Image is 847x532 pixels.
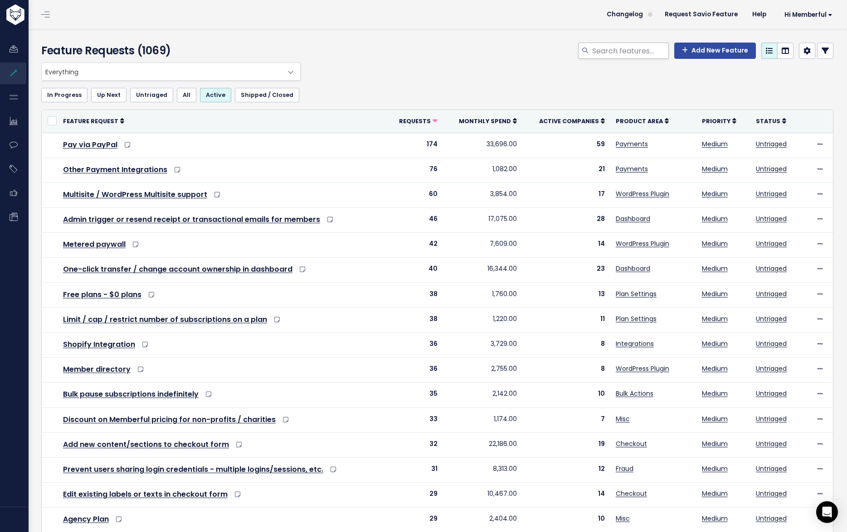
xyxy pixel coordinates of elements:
[443,133,522,158] td: 33,696.00
[616,364,669,373] a: WordPress Plugin
[63,439,229,450] a: Add new content/sections to checkout form
[41,88,88,102] a: In Progress
[616,289,657,298] a: Plan Settings
[443,333,522,358] td: 3,729.00
[756,214,787,223] a: Untriaged
[386,133,443,158] td: 174
[756,514,787,523] a: Untriaged
[674,43,756,59] a: Add New Feature
[616,164,648,173] a: Payments
[522,483,610,508] td: 14
[386,158,443,182] td: 76
[522,158,610,182] td: 21
[616,139,648,149] a: Payments
[42,63,282,80] span: Everything
[443,208,522,233] td: 17,075.00
[522,457,610,482] td: 12
[616,489,647,498] a: Checkout
[756,339,787,348] a: Untriaged
[130,88,173,102] a: Untriaged
[756,117,780,125] span: Status
[756,439,787,448] a: Untriaged
[784,11,832,18] span: Hi Memberful
[616,439,647,448] a: Checkout
[386,457,443,482] td: 31
[756,314,787,323] a: Untriaged
[522,233,610,258] td: 14
[522,407,610,432] td: 7
[386,333,443,358] td: 36
[386,432,443,457] td: 32
[756,389,787,398] a: Untriaged
[63,139,117,150] a: Pay via PayPal
[522,133,610,158] td: 59
[443,182,522,207] td: 3,854.00
[657,8,745,21] a: Request Savio Feature
[702,264,728,273] a: Medium
[702,239,728,248] a: Medium
[522,307,610,332] td: 11
[63,164,167,175] a: Other Payment Integrations
[702,514,728,523] a: Medium
[399,116,438,125] a: Requests
[756,464,787,473] a: Untriaged
[63,239,126,249] a: Metered paywall
[702,339,728,348] a: Medium
[616,464,633,473] a: Fraud
[616,117,663,125] span: Product Area
[63,116,124,125] a: Feature Request
[702,189,728,198] a: Medium
[63,514,109,524] a: Agency Plan
[522,208,610,233] td: 28
[616,214,650,223] a: Dashboard
[200,88,231,102] a: Active
[756,414,787,423] a: Untriaged
[591,43,669,59] input: Search features...
[63,189,207,200] a: Multisite / WordPress Multisite support
[616,239,669,248] a: WordPress Plugin
[816,501,838,523] div: Open Intercom Messenger
[386,283,443,307] td: 38
[522,283,610,307] td: 13
[41,88,833,102] ul: Filter feature requests
[702,414,728,423] a: Medium
[443,307,522,332] td: 1,220.00
[522,358,610,383] td: 8
[522,182,610,207] td: 17
[443,483,522,508] td: 10,467.00
[702,139,728,149] a: Medium
[63,214,320,225] a: Admin trigger or resend receipt or transactional emails for members
[702,164,728,173] a: Medium
[63,389,199,399] a: Bulk pause subscriptions indefinitely
[386,483,443,508] td: 29
[41,62,301,81] span: Everything
[386,258,443,283] td: 40
[459,117,511,125] span: Monthly spend
[386,233,443,258] td: 42
[616,116,669,125] a: Product Area
[443,383,522,407] td: 2,142.00
[177,88,196,102] a: All
[745,8,774,21] a: Help
[63,289,141,300] a: Free plans - $0 plans
[616,414,630,423] a: Misc
[702,117,730,125] span: Priority
[539,116,605,125] a: Active companies
[702,214,728,223] a: Medium
[63,264,292,274] a: One-click transfer / change account ownership in dashboard
[63,339,135,350] a: Shopify Integration
[41,43,297,59] h4: Feature Requests (1069)
[522,258,610,283] td: 23
[616,264,650,273] a: Dashboard
[399,117,431,125] span: Requests
[63,489,228,499] a: Edit existing labels or texts in checkout form
[616,314,657,323] a: Plan Settings
[443,283,522,307] td: 1,760.00
[756,264,787,273] a: Untriaged
[386,182,443,207] td: 60
[756,189,787,198] a: Untriaged
[702,364,728,373] a: Medium
[616,389,653,398] a: Bulk Actions
[702,464,728,473] a: Medium
[756,289,787,298] a: Untriaged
